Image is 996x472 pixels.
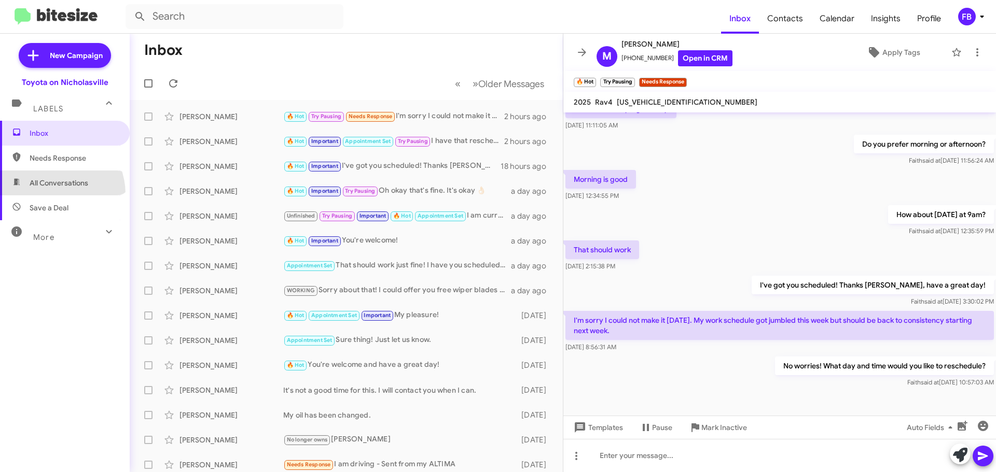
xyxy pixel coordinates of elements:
[449,73,550,94] nav: Page navigation example
[701,418,747,437] span: Mark Inactive
[600,78,634,87] small: Try Pausing
[179,385,283,395] div: [PERSON_NAME]
[511,186,555,196] div: a day ago
[126,4,343,29] input: Search
[345,188,375,194] span: Try Pausing
[287,436,328,443] span: No longer owns
[418,212,463,219] span: Appointment Set
[30,203,68,213] span: Save a Deal
[349,113,393,120] span: Needs Response
[574,78,596,87] small: 🔥 Hot
[311,312,357,319] span: Appointment Set
[473,77,478,90] span: »
[30,128,118,138] span: Inbox
[759,4,811,34] a: Contacts
[283,160,501,172] div: I've got you scheduled! Thanks [PERSON_NAME], have a great day!
[681,418,755,437] button: Mark Inactive
[33,233,54,242] span: More
[516,310,555,321] div: [DATE]
[283,334,516,346] div: Sure thing! Just let us know.
[516,385,555,395] div: [DATE]
[30,178,88,188] span: All Conversations
[179,285,283,296] div: [PERSON_NAME]
[283,284,511,296] div: Sorry about that! I could offer you free wiper blades instead if you'd like to do that? :)
[721,4,759,34] a: Inbox
[504,111,555,122] div: 2 hours ago
[617,97,757,107] span: [US_VEHICLE_IDENTIFICATION_NUMBER]
[287,237,305,244] span: 🔥 Hot
[511,236,555,246] div: a day ago
[621,38,732,50] span: [PERSON_NAME]
[907,378,994,386] span: Faith [DATE] 10:57:03 AM
[287,262,333,269] span: Appointment Set
[652,418,672,437] span: Pause
[283,410,516,420] div: My oil has been changed.
[574,97,591,107] span: 2025
[909,4,949,34] a: Profile
[322,212,352,219] span: Try Pausing
[311,237,338,244] span: Important
[565,311,994,340] p: I'm sorry I could not make it [DATE]. My work schedule got jumbled this week but should be back t...
[922,227,940,235] span: said at
[563,418,631,437] button: Templates
[283,185,511,197] div: Oh okay that's fine. It's okay 👌🏻
[678,50,732,66] a: Open in CRM
[909,227,994,235] span: Faith [DATE] 12:35:59 PM
[179,335,283,346] div: [PERSON_NAME]
[882,43,920,62] span: Apply Tags
[287,287,315,294] span: WORKING
[921,378,939,386] span: said at
[283,135,504,147] div: I have that rescheduled for you!
[565,192,619,199] span: [DATE] 12:34:55 PM
[863,4,909,34] a: Insights
[283,260,511,271] div: That should work just fine! I have you scheduled for 8:00 AM - [DATE]. Let me know if you need an...
[287,461,331,468] span: Needs Response
[752,276,994,294] p: I've got you scheduled! Thanks [PERSON_NAME], have a great day!
[516,460,555,470] div: [DATE]
[516,410,555,420] div: [DATE]
[398,138,428,145] span: Try Pausing
[179,111,283,122] div: [PERSON_NAME]
[888,205,994,224] p: How about [DATE] at 9am?
[283,210,511,222] div: I am currently scheduling for [DATE] through [DATE]-[DATE].
[455,77,461,90] span: «
[179,360,283,370] div: [PERSON_NAME]
[287,312,305,319] span: 🔥 Hot
[179,211,283,221] div: [PERSON_NAME]
[565,262,615,270] span: [DATE] 2:15:38 PM
[811,4,863,34] a: Calendar
[311,113,341,120] span: Try Pausing
[283,110,504,122] div: I'm sorry I could not make it [DATE]. My work schedule got jumbled this week but should be back t...
[478,78,544,90] span: Older Messages
[30,153,118,163] span: Needs Response
[511,285,555,296] div: a day ago
[572,418,623,437] span: Templates
[511,261,555,271] div: a day ago
[922,156,940,164] span: said at
[602,48,612,65] span: M
[504,136,555,147] div: 2 hours ago
[359,212,386,219] span: Important
[283,309,516,321] div: My pleasure!
[516,335,555,346] div: [DATE]
[22,77,108,88] div: Toyota on Nicholasville
[516,435,555,445] div: [DATE]
[179,310,283,321] div: [PERSON_NAME]
[311,188,338,194] span: Important
[179,136,283,147] div: [PERSON_NAME]
[179,410,283,420] div: [PERSON_NAME]
[19,43,111,68] a: New Campaign
[840,43,946,62] button: Apply Tags
[283,385,516,395] div: It's not a good time for this. I will contact you when I can.
[179,460,283,470] div: [PERSON_NAME]
[909,156,994,164] span: Faith [DATE] 11:56:24 AM
[311,163,338,169] span: Important
[287,138,305,145] span: 🔥 Hot
[501,161,555,171] div: 18 hours ago
[287,188,305,194] span: 🔥 Hot
[621,50,732,66] span: [PHONE_NUMBER]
